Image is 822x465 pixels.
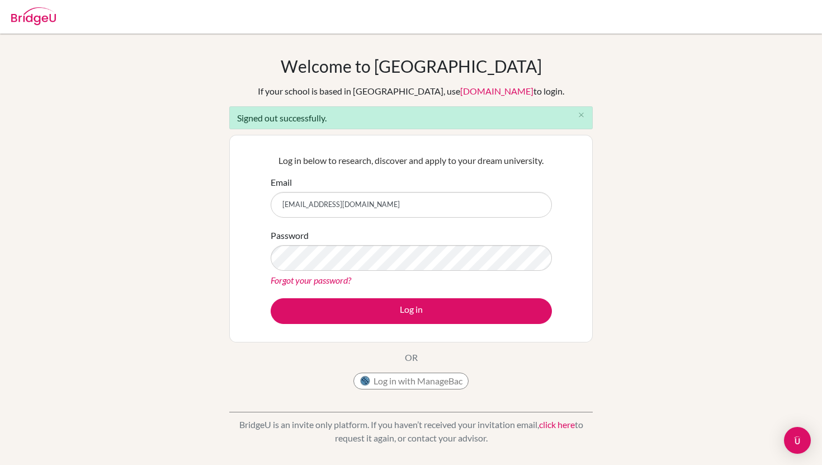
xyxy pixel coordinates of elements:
button: Log in [271,298,552,324]
p: OR [405,351,418,364]
label: Password [271,229,309,242]
button: Close [570,107,592,124]
p: Log in below to research, discover and apply to your dream university. [271,154,552,167]
div: Signed out successfully. [229,106,593,129]
i: close [577,111,585,119]
button: Log in with ManageBac [353,373,469,389]
a: click here [539,419,575,430]
a: [DOMAIN_NAME] [460,86,533,96]
h1: Welcome to [GEOGRAPHIC_DATA] [281,56,542,76]
div: Open Intercom Messenger [784,427,811,454]
img: Bridge-U [11,7,56,25]
div: If your school is based in [GEOGRAPHIC_DATA], use to login. [258,84,564,98]
a: Forgot your password? [271,275,351,285]
label: Email [271,176,292,189]
p: BridgeU is an invite only platform. If you haven’t received your invitation email, to request it ... [229,418,593,445]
